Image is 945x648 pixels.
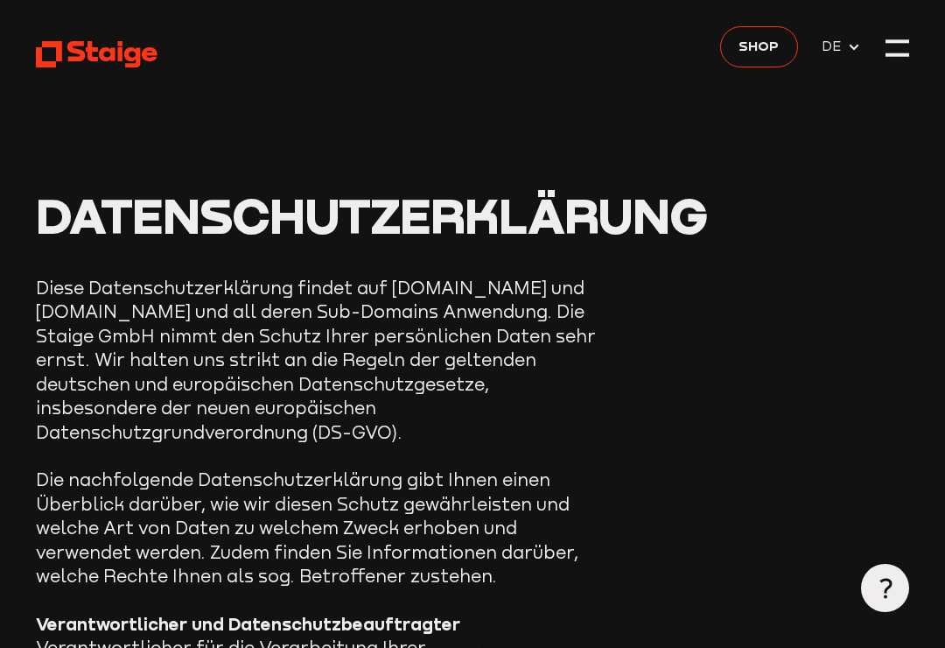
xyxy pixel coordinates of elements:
[36,186,708,244] span: Datenschutzerklärung
[822,36,847,57] span: DE
[36,468,605,588] p: Die nachfolgende Datenschutzerklärung gibt Ihnen einen Überblick darüber, wie wir diesen Schutz g...
[36,614,460,634] strong: Verantwortlicher und Datenschutzbeauftragter
[720,26,798,67] a: Shop
[738,36,779,57] span: Shop
[36,276,605,444] p: Diese Datenschutzerklärung findet auf [DOMAIN_NAME] und [DOMAIN_NAME] und all deren Sub-Domains A...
